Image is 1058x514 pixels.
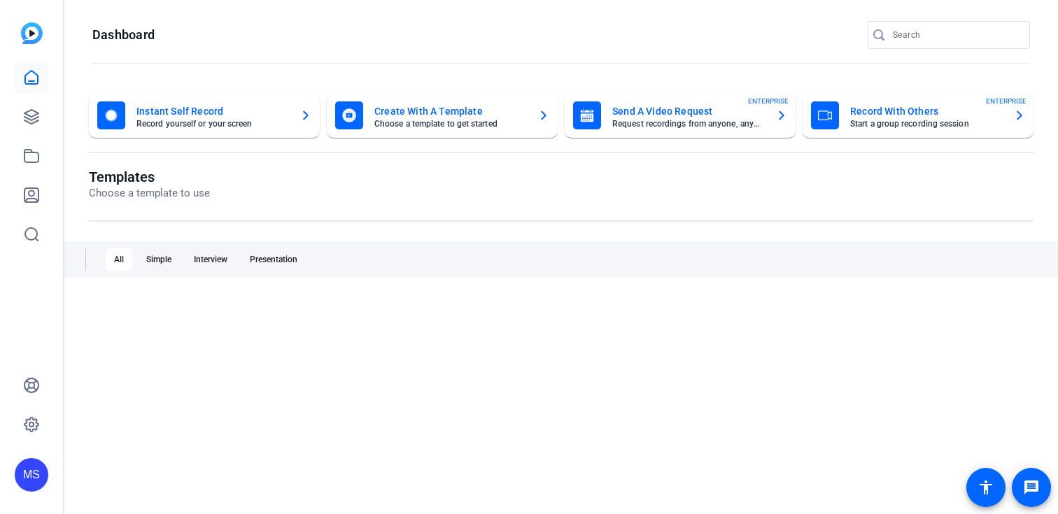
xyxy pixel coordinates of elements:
[986,96,1027,106] span: ENTERPRISE
[374,103,527,120] mat-card-title: Create With A Template
[106,248,132,271] div: All
[374,120,527,128] mat-card-subtitle: Choose a template to get started
[21,22,43,44] img: blue-gradient.svg
[803,93,1034,138] button: Record With OthersStart a group recording sessionENTERPRISE
[850,120,1003,128] mat-card-subtitle: Start a group recording session
[15,458,48,492] div: MS
[89,185,210,201] p: Choose a template to use
[89,93,320,138] button: Instant Self RecordRecord yourself or your screen
[136,120,289,128] mat-card-subtitle: Record yourself or your screen
[138,248,180,271] div: Simple
[612,120,765,128] mat-card-subtitle: Request recordings from anyone, anywhere
[565,93,796,138] button: Send A Video RequestRequest recordings from anyone, anywhereENTERPRISE
[1023,479,1040,496] mat-icon: message
[612,103,765,120] mat-card-title: Send A Video Request
[748,96,789,106] span: ENTERPRISE
[89,169,210,185] h1: Templates
[893,27,1019,43] input: Search
[978,479,994,496] mat-icon: accessibility
[241,248,306,271] div: Presentation
[92,27,155,43] h1: Dashboard
[185,248,236,271] div: Interview
[327,93,558,138] button: Create With A TemplateChoose a template to get started
[850,103,1003,120] mat-card-title: Record With Others
[136,103,289,120] mat-card-title: Instant Self Record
